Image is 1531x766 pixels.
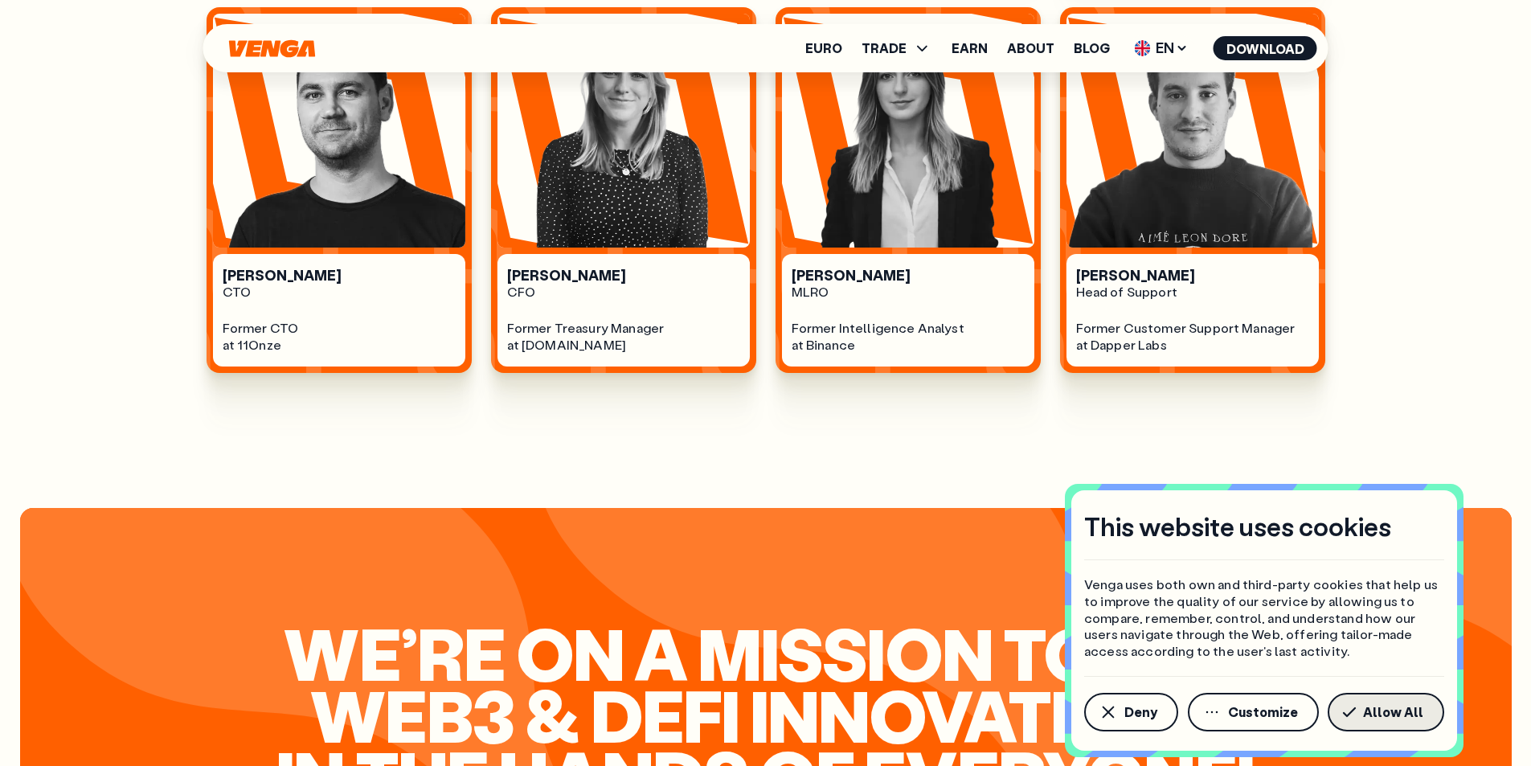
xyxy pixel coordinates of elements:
[491,7,756,373] a: person image[PERSON_NAME]CFOFormer Treasury Managerat [DOMAIN_NAME]
[1084,576,1444,660] p: Venga uses both own and third-party cookies that help us to improve the quality of our service by...
[1188,693,1319,731] button: Customize
[1129,35,1194,61] span: EN
[792,267,1025,285] div: [PERSON_NAME]
[776,7,1041,373] a: person image[PERSON_NAME]MLROFormer Intelligence Analystat Binance
[792,284,1025,301] div: MLRO
[1066,14,1319,248] img: person image
[507,267,740,285] div: [PERSON_NAME]
[1363,706,1423,719] span: Allow All
[952,42,988,55] a: Earn
[792,320,1025,354] div: Former Intelligence Analyst at Binance
[223,320,456,354] div: Former CTO at 11Onze
[1214,36,1317,60] button: Download
[782,14,1034,248] img: person image
[1328,693,1444,731] button: Allow All
[1076,320,1309,354] div: Former Customer Support Manager at Dapper Labs
[1124,706,1157,719] span: Deny
[227,39,317,58] svg: Home
[507,320,740,354] div: Former Treasury Manager at [DOMAIN_NAME]
[1084,510,1391,543] h4: This website uses cookies
[1076,267,1309,285] div: [PERSON_NAME]
[862,42,907,55] span: TRADE
[862,39,932,58] span: TRADE
[1007,42,1054,55] a: About
[1076,284,1309,301] div: Head of Support
[213,14,465,248] img: person image
[1135,40,1151,56] img: flag-uk
[207,7,472,373] a: person image[PERSON_NAME]CTOFormer CTOat 11Onze
[223,267,456,285] div: [PERSON_NAME]
[1074,42,1110,55] a: Blog
[1060,7,1325,373] a: person image[PERSON_NAME]Head of SupportFormer Customer Support Manager at Dapper Labs
[507,284,740,301] div: CFO
[497,14,750,248] img: person image
[1228,706,1298,719] span: Customize
[805,42,842,55] a: Euro
[1084,693,1178,731] button: Deny
[223,284,456,301] div: CTO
